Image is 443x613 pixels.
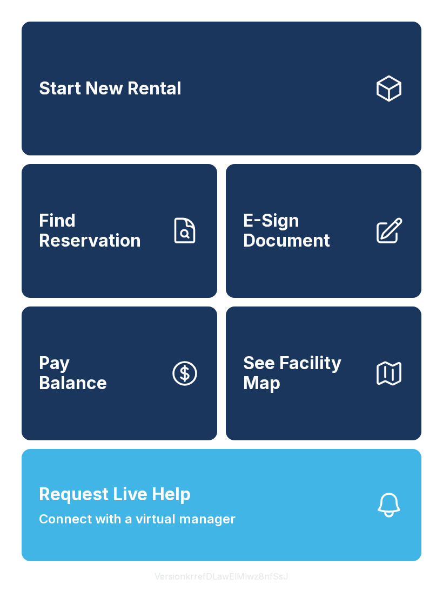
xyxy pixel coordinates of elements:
span: Request Live Help [39,481,191,507]
a: Start New Rental [22,22,421,155]
span: E-Sign Document [243,211,365,250]
button: PayBalance [22,306,217,440]
button: VersionkrrefDLawElMlwz8nfSsJ [146,561,297,591]
span: Connect with a virtual manager [39,509,236,529]
button: Request Live HelpConnect with a virtual manager [22,449,421,561]
span: Find Reservation [39,211,161,250]
a: E-Sign Document [226,164,421,298]
span: Start New Rental [39,79,182,99]
span: See Facility Map [243,353,365,393]
a: Find Reservation [22,164,217,298]
span: Pay Balance [39,353,107,393]
button: See Facility Map [226,306,421,440]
